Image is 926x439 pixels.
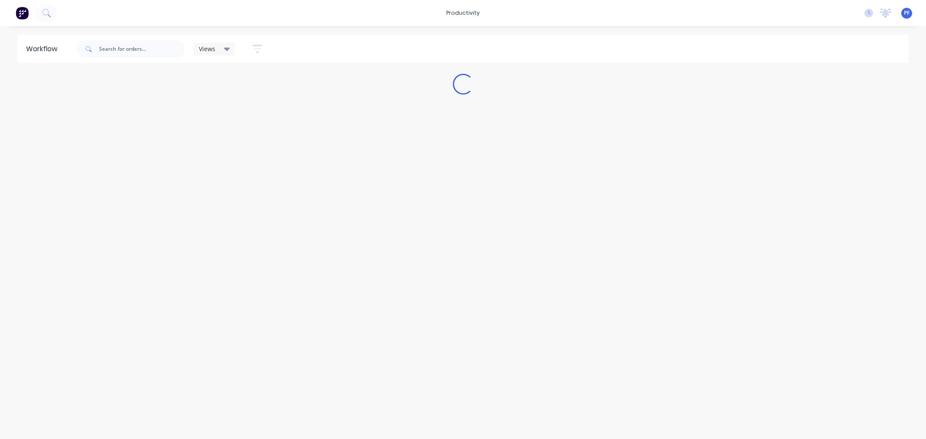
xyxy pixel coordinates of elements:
input: Search for orders... [99,40,185,58]
div: Workflow [26,44,62,54]
img: Factory [16,7,29,20]
span: Views [199,44,215,53]
span: PF [904,9,910,17]
div: productivity [442,7,484,20]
